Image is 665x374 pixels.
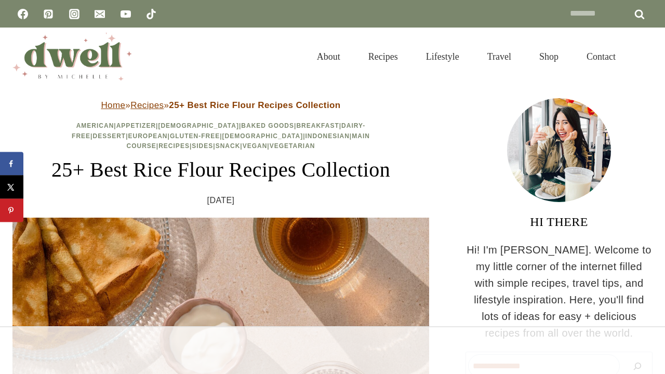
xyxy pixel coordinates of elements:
a: TikTok [141,4,162,24]
a: Facebook [12,4,33,24]
a: Travel [473,40,525,74]
a: Recipes [354,40,412,74]
a: Indonesian [305,132,350,140]
a: Sides [192,142,213,150]
time: [DATE] [207,194,235,207]
a: American [76,122,114,129]
nav: Primary Navigation [303,40,630,74]
a: Lifestyle [412,40,473,74]
a: European [128,132,168,140]
button: View Search Form [635,48,653,65]
a: About [303,40,354,74]
a: Recipes [158,142,190,150]
span: | | | | | | | | | | | | | | | | [72,122,370,149]
img: DWELL by michelle [12,33,132,81]
a: [DEMOGRAPHIC_DATA] [158,122,239,129]
a: Instagram [64,4,85,24]
p: Hi! I'm [PERSON_NAME]. Welcome to my little corner of the internet filled with simple recipes, tr... [465,242,653,341]
span: » » [101,100,340,110]
a: Baked Goods [241,122,294,129]
a: Pinterest [38,4,59,24]
a: [DEMOGRAPHIC_DATA] [222,132,303,140]
a: Email [89,4,110,24]
h3: HI THERE [465,212,653,231]
a: Dairy-Free [72,122,365,139]
a: Home [101,100,125,110]
a: Contact [573,40,630,74]
a: Vegetarian [270,142,315,150]
strong: 25+ Best Rice Flour Recipes Collection [169,100,340,110]
a: Recipes [130,100,164,110]
a: Breakfast [296,122,339,129]
a: Appetizer [116,122,156,129]
a: Vegan [243,142,268,150]
a: Shop [525,40,573,74]
a: Snack [216,142,241,150]
h1: 25+ Best Rice Flour Recipes Collection [12,154,429,185]
a: Gluten-Free [170,132,220,140]
a: Dessert [92,132,126,140]
a: YouTube [115,4,136,24]
a: Main Course [127,132,370,150]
